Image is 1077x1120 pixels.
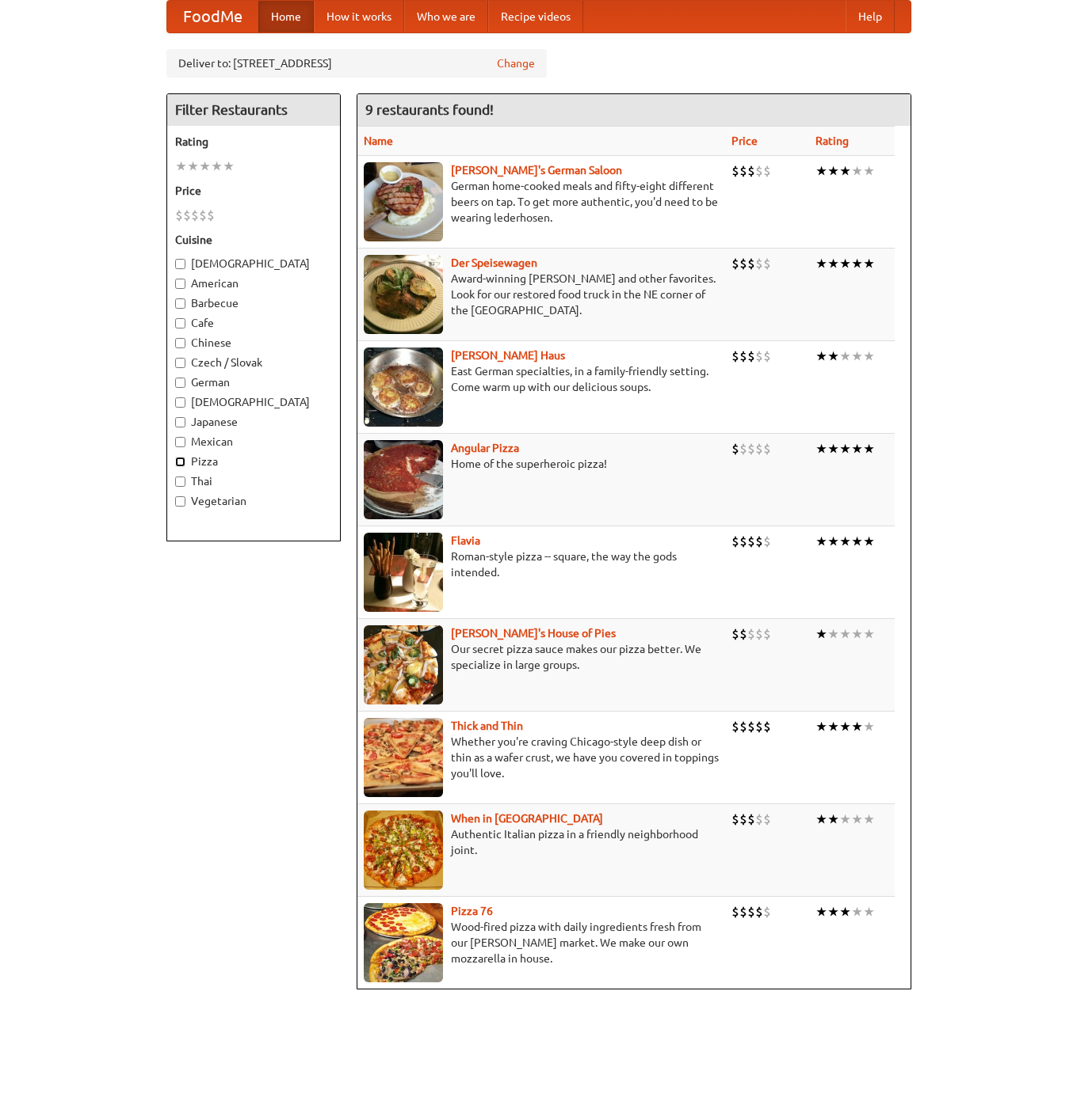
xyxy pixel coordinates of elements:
a: Home [258,1,314,32]
li: ★ [863,718,875,735]
li: $ [739,162,747,180]
li: ★ [839,811,851,828]
img: kohlhaus.jpg [364,347,443,427]
li: ★ [851,625,863,643]
input: Chinese [175,338,185,348]
input: [DEMOGRAPHIC_DATA] [175,397,185,408]
li: $ [731,903,739,921]
li: $ [747,625,755,643]
li: ★ [815,162,827,180]
li: ★ [851,440,863,457]
li: $ [739,440,747,457]
input: Cafe [175,318,185,328]
h5: Cuisine [175,232,332,248]
li: ★ [863,903,875,921]
img: angular.jpg [364,440,443,519]
li: ★ [863,625,875,643]
li: ★ [815,718,827,735]
label: German [175,374,332,390]
li: ★ [211,158,223,175]
label: Mexican [175,434,332,450]
li: ★ [851,903,863,921]
a: How it works [314,1,404,32]
img: wheninrome.jpg [364,811,443,890]
label: Japanese [175,414,332,430]
a: Pizza 76 [451,905,493,917]
p: Wood-fired pizza with daily ingredients fresh from our [PERSON_NAME] market. We make our own mozz... [364,919,719,966]
a: FoodMe [167,1,258,32]
li: $ [731,347,739,365]
p: German home-cooked meals and fifty-eight different beers on tap. To get more authentic, you'd nee... [364,178,719,226]
label: Cafe [175,315,332,331]
p: Whether you're craving Chicago-style deep dish or thin as a wafer crust, we have you covered in t... [364,734,719,781]
input: Pizza [175,457,185,467]
li: ★ [815,811,827,828]
li: $ [755,811,763,828]
label: Czech / Slovak [175,355,332,370]
b: Der Speisewagen [451,256,537,269]
li: $ [731,255,739,272]
li: $ [763,440,771,457]
li: ★ [827,440,839,457]
li: ★ [839,255,851,272]
p: Home of the superheroic pizza! [364,456,719,472]
h4: Filter Restaurants [167,94,340,126]
li: $ [739,533,747,550]
img: thick.jpg [364,718,443,797]
li: $ [763,162,771,180]
li: ★ [863,162,875,180]
li: ★ [827,255,839,272]
label: [DEMOGRAPHIC_DATA] [175,394,332,410]
li: ★ [815,255,827,272]
li: ★ [851,533,863,550]
img: flavia.jpg [364,533,443,612]
li: ★ [223,158,235,175]
li: $ [755,718,763,735]
label: Chinese [175,335,332,351]
a: Rating [815,135,849,147]
li: $ [755,533,763,550]
li: ★ [827,533,839,550]
li: $ [731,718,739,735]
li: $ [755,625,763,643]
img: pizza76.jpg [364,903,443,982]
li: $ [747,347,755,365]
li: $ [739,718,747,735]
li: ★ [851,347,863,365]
li: ★ [827,811,839,828]
img: esthers.jpg [364,162,443,241]
a: Flavia [451,534,480,547]
label: Vegetarian [175,493,332,509]
a: [PERSON_NAME]'s German Saloon [451,164,622,177]
input: Thai [175,476,185,487]
p: Award-winning [PERSON_NAME] and other favorites. Look for our restored food truck in the NE corne... [364,271,719,318]
li: $ [739,903,747,921]
li: ★ [839,533,851,550]
li: $ [763,718,771,735]
li: $ [191,207,199,224]
li: $ [755,903,763,921]
li: ★ [851,811,863,828]
label: [DEMOGRAPHIC_DATA] [175,256,332,271]
li: ★ [863,347,875,365]
li: $ [747,811,755,828]
li: $ [731,440,739,457]
li: ★ [827,625,839,643]
li: ★ [839,347,851,365]
li: ★ [839,625,851,643]
b: Thick and Thin [451,719,523,732]
li: $ [755,162,763,180]
input: Mexican [175,437,185,447]
li: $ [755,440,763,457]
li: ★ [839,162,851,180]
li: $ [183,207,191,224]
p: Roman-style pizza -- square, the way the gods intended. [364,549,719,580]
a: Who we are [404,1,488,32]
a: Price [731,135,758,147]
li: ★ [827,162,839,180]
li: ★ [815,440,827,457]
img: luigis.jpg [364,625,443,704]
